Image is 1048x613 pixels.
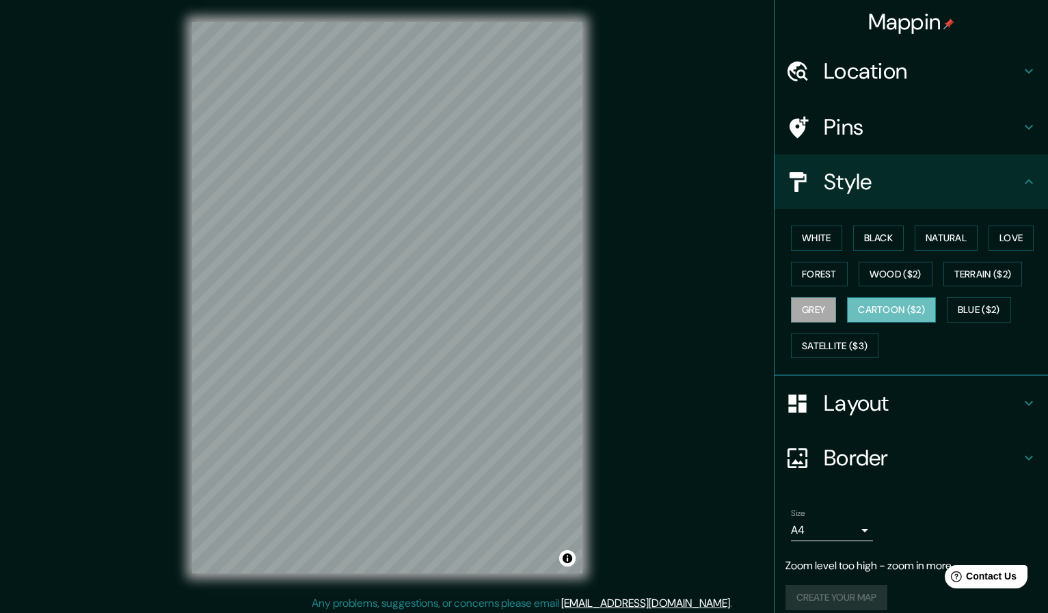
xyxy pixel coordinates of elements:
[775,431,1048,485] div: Border
[859,262,932,287] button: Wood ($2)
[734,595,737,612] div: .
[926,560,1033,598] iframe: Help widget launcher
[943,18,954,29] img: pin-icon.png
[775,376,1048,431] div: Layout
[559,550,576,567] button: Toggle attribution
[824,57,1021,85] h4: Location
[824,390,1021,417] h4: Layout
[943,262,1023,287] button: Terrain ($2)
[791,297,836,323] button: Grey
[192,22,582,573] canvas: Map
[775,100,1048,154] div: Pins
[775,44,1048,98] div: Location
[868,8,955,36] h4: Mappin
[785,558,1037,574] p: Zoom level too high - zoom in more
[824,113,1021,141] h4: Pins
[791,226,842,251] button: White
[847,297,936,323] button: Cartoon ($2)
[561,596,730,610] a: [EMAIL_ADDRESS][DOMAIN_NAME]
[791,519,873,541] div: A4
[791,262,848,287] button: Forest
[775,154,1048,209] div: Style
[947,297,1011,323] button: Blue ($2)
[312,595,732,612] p: Any problems, suggestions, or concerns please email .
[915,226,978,251] button: Natural
[824,444,1021,472] h4: Border
[824,168,1021,195] h4: Style
[853,226,904,251] button: Black
[989,226,1034,251] button: Love
[732,595,734,612] div: .
[791,333,878,359] button: Satellite ($3)
[791,508,805,519] label: Size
